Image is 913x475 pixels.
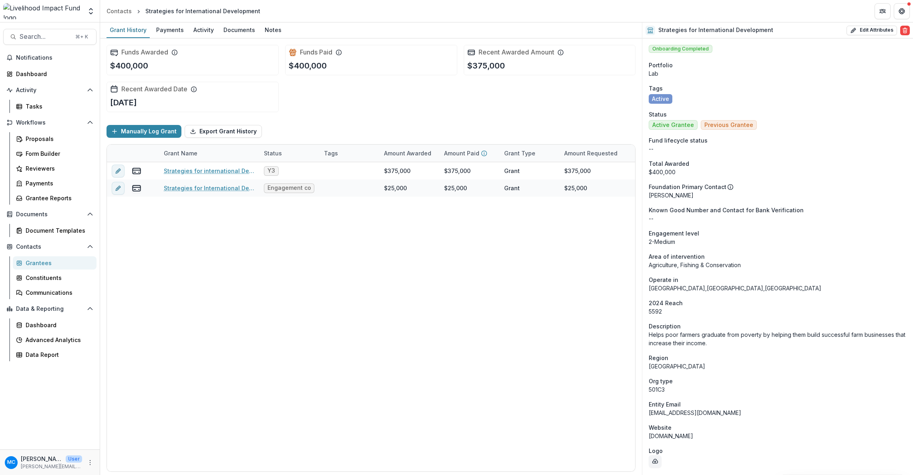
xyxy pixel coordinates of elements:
[649,61,673,69] span: Portfolio
[300,48,332,56] h2: Funds Paid
[13,333,97,346] a: Advanced Analytics
[649,136,708,145] span: Fund lifecycle status
[13,132,97,145] a: Proposals
[379,149,436,157] div: Amount Awarded
[658,27,773,34] h2: Strategies for International Development
[121,48,168,56] h2: Funds Awarded
[190,22,217,38] a: Activity
[16,70,90,78] div: Dashboard
[379,145,439,162] div: Amount Awarded
[3,240,97,253] button: Open Contacts
[479,48,554,56] h2: Recent Awarded Amount
[159,145,259,162] div: Grant Name
[26,288,90,297] div: Communications
[66,455,82,463] p: User
[467,60,505,72] p: $375,000
[3,84,97,97] button: Open Activity
[164,184,254,192] a: Strategies for International Development (SID) - 2023 Grant - Get to know
[504,167,520,175] div: Grant
[319,145,379,162] div: Tags
[499,145,559,162] div: Grant Type
[649,110,667,119] span: Status
[26,135,90,143] div: Proposals
[649,252,705,261] span: Area of intervention
[112,182,125,195] button: edit
[649,229,699,238] span: Engagement level
[26,259,90,267] div: Grantees
[13,271,97,284] a: Constituents
[649,330,907,347] p: Helps poor farmers graduate from poverty by helping them build successful farm businesses that in...
[85,3,97,19] button: Open entity switcher
[26,194,90,202] div: Grantee Reports
[3,208,97,221] button: Open Documents
[499,149,540,157] div: Grant Type
[16,119,84,126] span: Workflows
[652,96,669,103] span: Active
[13,256,97,270] a: Grantees
[26,102,90,111] div: Tasks
[74,32,90,41] div: ⌘ + K
[220,22,258,38] a: Documents
[564,167,591,175] div: $375,000
[649,284,907,292] p: [GEOGRAPHIC_DATA],[GEOGRAPHIC_DATA],[GEOGRAPHIC_DATA]
[704,122,753,129] span: Previous Grantee
[3,29,97,45] button: Search...
[16,306,84,312] span: Data & Reporting
[649,206,804,214] span: Known Good Number and Contact for Bank Verification
[900,26,910,35] button: Delete
[649,69,907,78] p: Lab
[16,87,84,94] span: Activity
[384,167,410,175] div: $375,000
[439,145,499,162] div: Amount Paid
[649,261,907,269] p: Agriculture, Fishing & Conservation
[649,276,678,284] span: Operate in
[16,54,93,61] span: Notifications
[875,3,891,19] button: Partners
[649,322,681,330] span: Description
[649,145,907,153] p: --
[13,100,97,113] a: Tasks
[649,385,907,394] p: 501C3
[103,5,263,17] nav: breadcrumb
[3,302,97,315] button: Open Data & Reporting
[444,184,467,192] div: $25,000
[384,184,407,192] div: $25,000
[132,166,141,176] button: view-payments
[652,122,694,129] span: Active Grantee
[107,125,181,138] button: Manually Log Grant
[13,348,97,361] a: Data Report
[85,458,95,467] button: More
[16,211,84,218] span: Documents
[107,22,150,38] a: Grant History
[112,165,125,177] button: edit
[26,321,90,329] div: Dashboard
[649,191,907,199] p: [PERSON_NAME]
[559,145,640,162] div: Amount Requested
[559,149,622,157] div: Amount Requested
[20,33,70,40] span: Search...
[3,67,97,81] a: Dashboard
[649,183,726,191] p: Foundation Primary Contact
[185,125,262,138] button: Export Grant History
[26,226,90,235] div: Document Templates
[259,145,319,162] div: Status
[444,167,471,175] div: $375,000
[261,24,285,36] div: Notes
[107,7,132,15] div: Contacts
[26,164,90,173] div: Reviewers
[164,167,254,175] a: Strategies for international Developemnet - 2023-25 Grant
[13,147,97,160] a: Form Builder
[16,244,84,250] span: Contacts
[894,3,910,19] button: Get Help
[190,24,217,36] div: Activity
[649,84,663,93] span: Tags
[145,7,260,15] div: Strategies for International Development
[13,177,97,190] a: Payments
[259,149,287,157] div: Status
[26,179,90,187] div: Payments
[649,423,672,432] span: Website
